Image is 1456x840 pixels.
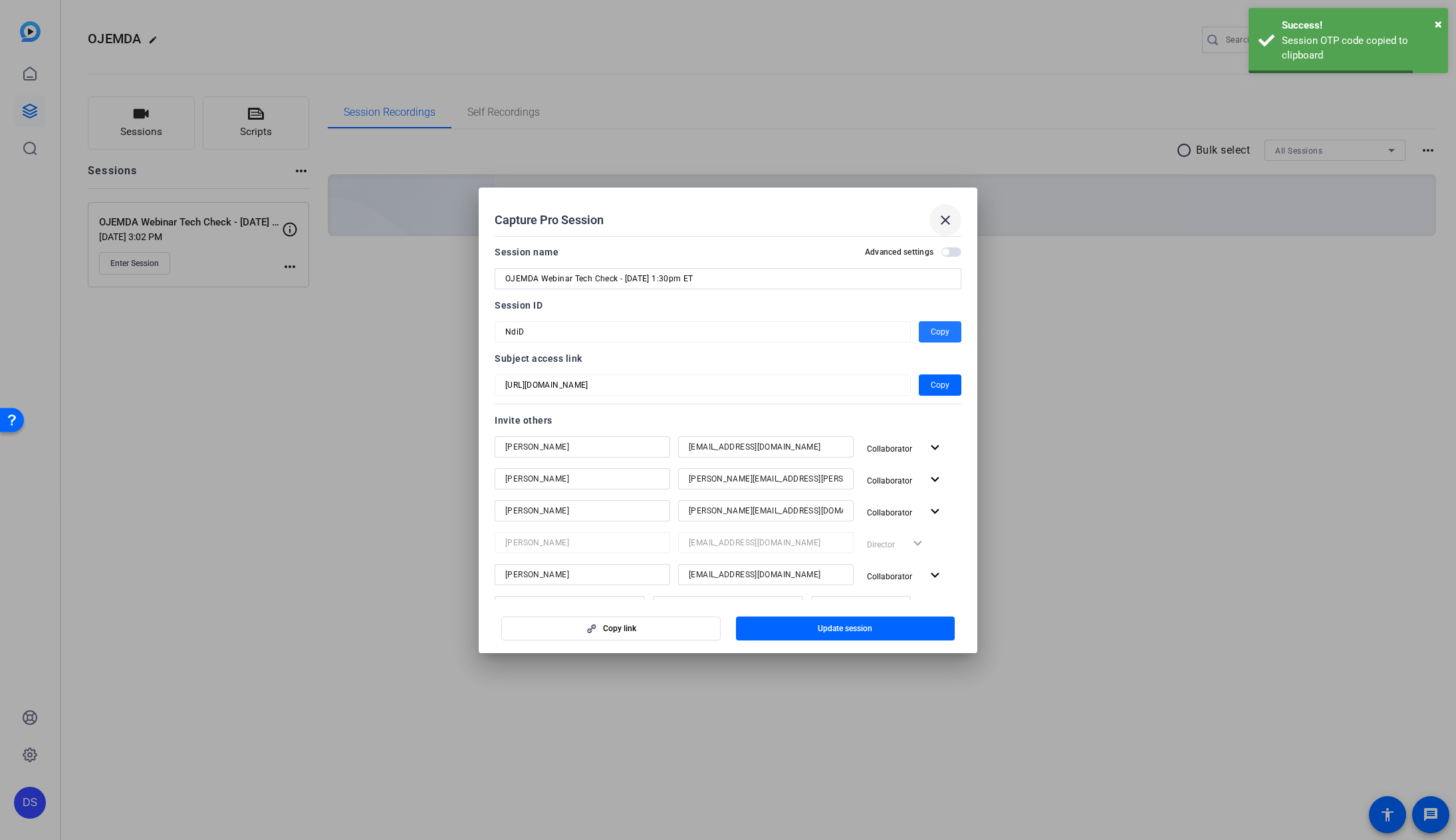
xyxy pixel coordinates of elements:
div: Session OTP code copied to clipboard [1282,33,1438,63]
span: Copy [931,377,949,393]
button: Collaborator [862,468,949,492]
mat-icon: close [937,212,953,228]
input: Name... [505,535,660,551]
button: Collaborator [862,564,949,588]
button: Close [1435,14,1442,34]
button: Collaborator [862,436,949,460]
button: Copy [919,374,961,396]
input: Email... [689,439,843,455]
button: Copy link [501,617,721,640]
input: Session OTP [505,377,900,393]
input: Email... [689,535,843,551]
span: × [1435,16,1442,32]
div: Success! [1282,18,1438,33]
div: Session name [495,244,558,260]
mat-icon: expand_more [927,503,943,520]
button: Update session [736,617,955,640]
span: Collaborator [867,444,912,454]
span: Copy [931,324,949,340]
input: Session OTP [505,324,900,340]
input: Enter Session Name [505,271,951,287]
span: Collaborator [867,508,912,517]
div: Subject access link [495,350,961,366]
input: Email... [689,567,843,583]
input: Name... [505,503,660,519]
div: Invite others [495,412,961,428]
input: Name... [505,471,660,487]
mat-icon: expand_more [927,567,943,584]
span: Collaborator [867,572,912,581]
span: Update session [818,623,872,634]
h2: Advanced settings [865,247,933,257]
input: Name... [505,567,660,583]
span: Copy link [603,623,636,634]
input: Email... [689,503,843,519]
mat-icon: expand_more [927,472,943,488]
button: Copy [919,321,961,343]
input: Name... [505,599,634,615]
span: Collaborator [867,476,912,486]
div: Capture Pro Session [495,204,961,236]
input: Email... [689,471,843,487]
input: Name... [505,439,660,455]
mat-icon: expand_more [927,440,943,456]
input: Email... [664,599,792,615]
div: Session ID [495,297,961,313]
button: Collaborator [862,500,949,524]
